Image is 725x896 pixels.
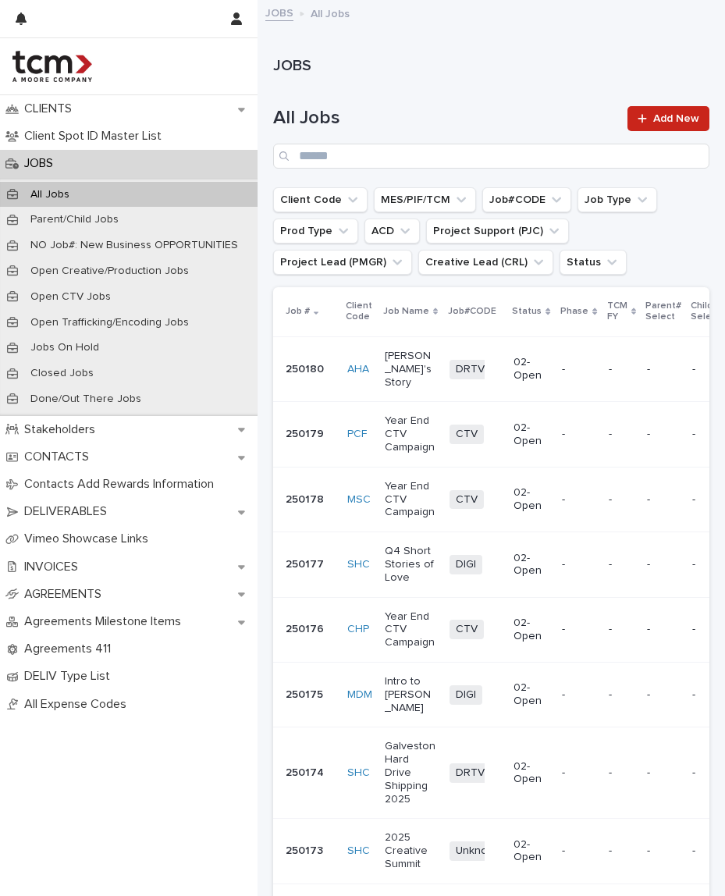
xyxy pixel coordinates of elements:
[18,587,114,602] p: AGREEMENTS
[609,558,634,571] p: -
[607,297,627,326] p: TCM FY
[18,316,201,329] p: Open Trafficking/Encoding Jobs
[18,393,154,406] p: Done/Out There Jobs
[482,187,571,212] button: Job#CODE
[383,303,429,320] p: Job Name
[385,675,437,714] p: Intro to [PERSON_NAME]
[514,617,549,643] p: 02-Open
[286,766,335,780] p: 250174
[692,363,719,376] p: -
[450,685,482,705] span: DIGI
[364,219,420,244] button: ACD
[450,425,484,444] span: CTV
[18,265,201,278] p: Open Creative/Production Jobs
[512,303,542,320] p: Status
[18,367,106,380] p: Closed Jobs
[347,623,369,636] a: CHP
[273,250,412,275] button: Project Lead (PMGR)
[286,623,335,636] p: 250176
[562,623,595,636] p: -
[426,219,569,244] button: Project Support (PJC)
[514,486,549,513] p: 02-Open
[385,545,437,584] p: Q4 Short Stories of Love
[18,560,91,574] p: INVOICES
[609,428,634,441] p: -
[450,360,491,379] span: DRTV
[18,697,139,712] p: All Expense Codes
[385,480,437,519] p: Year End CTV Campaign
[286,303,310,320] p: Job #
[692,493,719,507] p: -
[609,844,634,858] p: -
[514,356,549,382] p: 02-Open
[450,841,508,861] span: Unknown
[311,4,350,21] p: All Jobs
[273,144,709,169] div: Search
[691,297,720,326] p: Child# Select
[347,844,370,858] a: SHC
[265,3,293,21] a: JOBS
[645,297,681,326] p: Parent# Select
[18,532,161,546] p: Vimeo Showcase Links
[347,428,367,441] a: PCF
[18,290,123,304] p: Open CTV Jobs
[692,623,719,636] p: -
[647,493,680,507] p: -
[18,188,82,201] p: All Jobs
[385,610,437,649] p: Year End CTV Campaign
[653,113,699,124] span: Add New
[346,297,374,326] p: Client Code
[692,688,719,702] p: -
[647,623,680,636] p: -
[18,239,251,252] p: NO Job#: New Business OPPORTUNITIES
[609,688,634,702] p: -
[385,350,437,389] p: [PERSON_NAME]'s Story
[347,363,369,376] a: AHA
[286,363,335,376] p: 250180
[692,844,719,858] p: -
[514,552,549,578] p: 02-Open
[18,669,123,684] p: DELIV Type List
[347,766,370,780] a: SHC
[286,844,335,858] p: 250173
[692,766,719,780] p: -
[18,213,131,226] p: Parent/Child Jobs
[18,156,66,171] p: JOBS
[514,681,549,708] p: 02-Open
[374,187,476,212] button: MES/PIF/TCM
[627,106,709,131] a: Add New
[562,558,595,571] p: -
[647,844,680,858] p: -
[18,129,174,144] p: Client Spot ID Master List
[609,623,634,636] p: -
[286,688,335,702] p: 250175
[286,493,335,507] p: 250178
[18,101,84,116] p: CLIENTS
[692,558,719,571] p: -
[448,303,496,320] p: Job#CODE
[562,363,595,376] p: -
[647,766,680,780] p: -
[562,493,595,507] p: -
[647,428,680,441] p: -
[450,620,484,639] span: CTV
[18,504,119,519] p: DELIVERABLES
[560,250,627,275] button: Status
[12,51,92,82] img: 4hMmSqQkux38exxPVZHQ
[18,477,226,492] p: Contacts Add Rewards Information
[347,493,371,507] a: MSC
[450,763,491,783] span: DRTV
[560,303,588,320] p: Phase
[514,838,549,865] p: 02-Open
[514,760,549,787] p: 02-Open
[286,558,335,571] p: 250177
[385,831,437,870] p: 2025 Creative Summit
[562,688,595,702] p: -
[385,414,437,453] p: Year End CTV Campaign
[273,107,618,130] h1: All Jobs
[273,56,698,75] h1: JOBS
[609,363,634,376] p: -
[514,421,549,448] p: 02-Open
[385,740,437,805] p: Galveston Hard Drive Shipping 2025
[562,844,595,858] p: -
